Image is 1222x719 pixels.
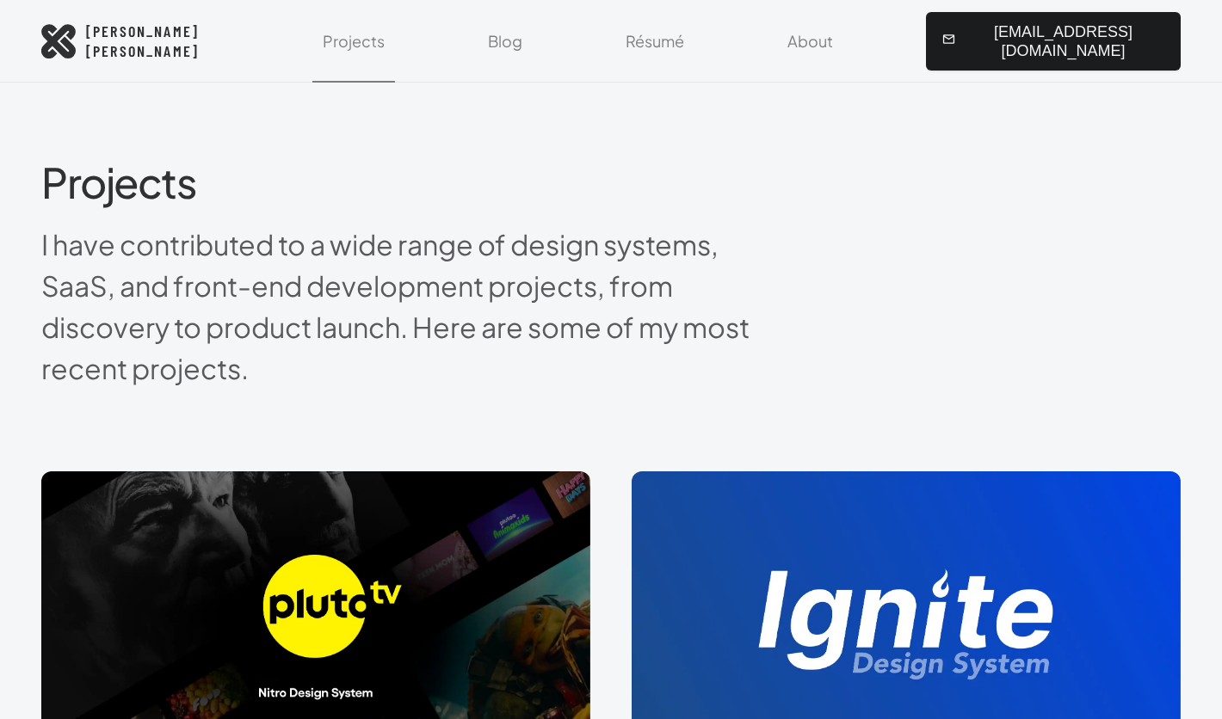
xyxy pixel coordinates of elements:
h1: Projects [41,157,787,208]
span: [PERSON_NAME] [PERSON_NAME] [86,22,199,60]
span: [EMAIL_ADDRESS][DOMAIN_NAME] [941,22,1165,60]
p: I have contributed to a wide range of design systems, SaaS, and front-end development projects, f... [41,224,787,389]
a: [PERSON_NAME][PERSON_NAME] [41,22,199,60]
button: [EMAIL_ADDRESS][DOMAIN_NAME] [926,12,1181,71]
